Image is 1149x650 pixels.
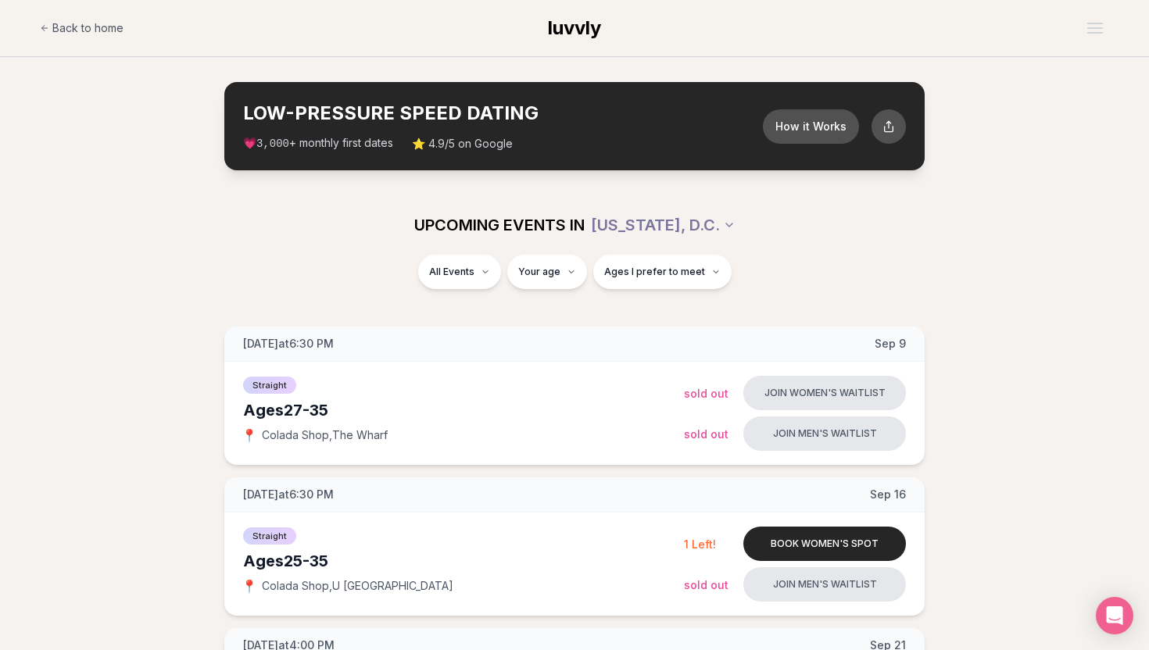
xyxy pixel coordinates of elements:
[243,580,256,592] span: 📍
[418,255,501,289] button: All Events
[1081,16,1109,40] button: Open menu
[243,101,763,126] h2: LOW-PRESSURE SPEED DATING
[243,377,296,394] span: Straight
[429,266,474,278] span: All Events
[243,135,393,152] span: 💗 + monthly first dates
[684,427,728,441] span: Sold Out
[743,416,906,451] button: Join men's waitlist
[743,567,906,602] button: Join men's waitlist
[414,214,585,236] span: UPCOMING EVENTS IN
[262,427,388,443] span: Colada Shop , The Wharf
[243,336,334,352] span: [DATE] at 6:30 PM
[548,16,601,39] span: luvvly
[243,429,256,441] span: 📍
[256,137,289,150] span: 3,000
[875,336,906,352] span: Sep 9
[52,20,123,36] span: Back to home
[243,487,334,502] span: [DATE] at 6:30 PM
[870,487,906,502] span: Sep 16
[507,255,587,289] button: Your age
[684,537,716,551] span: 1 Left!
[412,136,513,152] span: ⭐ 4.9/5 on Google
[548,16,601,41] a: luvvly
[40,12,123,44] a: Back to home
[604,266,705,278] span: Ages I prefer to meet
[684,578,728,591] span: Sold Out
[243,527,296,545] span: Straight
[518,266,560,278] span: Your age
[593,255,732,289] button: Ages I prefer to meet
[684,387,728,400] span: Sold Out
[1096,597,1133,634] div: Open Intercom Messenger
[243,399,684,421] div: Ages 27-35
[743,376,906,410] button: Join women's waitlist
[591,208,736,242] button: [US_STATE], D.C.
[262,578,453,594] span: Colada Shop , U [GEOGRAPHIC_DATA]
[243,550,684,572] div: Ages 25-35
[743,527,906,561] button: Book women's spot
[763,109,859,144] button: How it Works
